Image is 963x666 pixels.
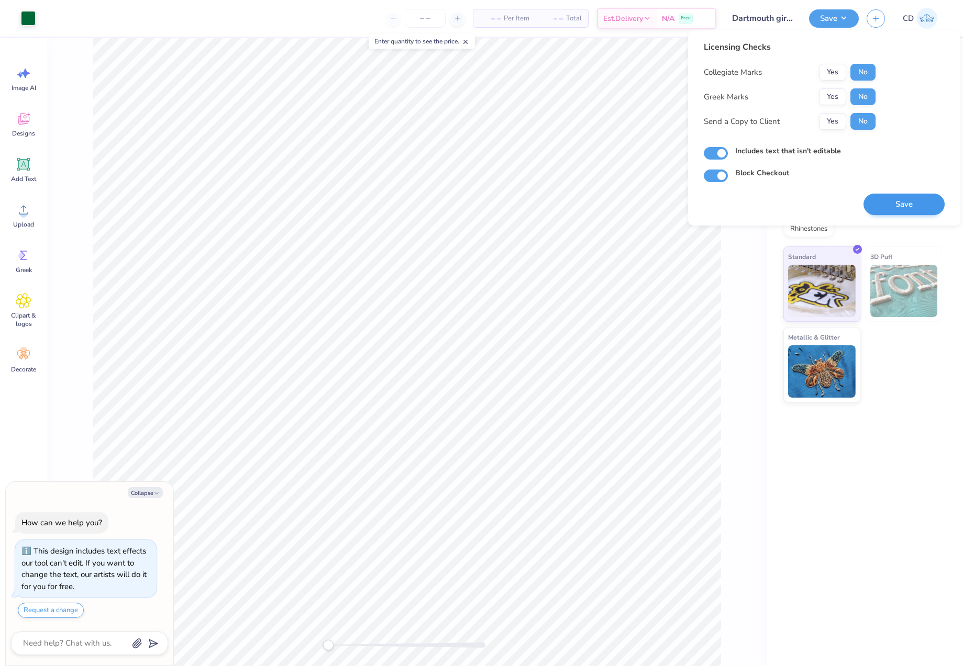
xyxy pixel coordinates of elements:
div: Rhinestones [783,221,834,237]
a: CD [898,8,942,29]
button: Collapse [128,487,163,498]
button: No [850,88,876,105]
div: Greek Marks [704,91,748,103]
span: Upload [13,220,34,229]
img: 3D Puff [870,265,938,317]
div: How can we help you? [21,517,102,528]
div: Send a Copy to Client [704,116,780,128]
span: Decorate [11,365,36,374]
label: Block Checkout [735,167,789,178]
button: Yes [819,64,846,81]
span: Designs [12,129,35,138]
button: Save [864,194,945,215]
button: Yes [819,113,846,130]
label: Includes text that isn't editable [735,145,841,156]
img: Cedric Diasanta [916,8,937,29]
span: Image AI [12,84,36,92]
span: N/A [662,13,674,24]
input: Untitled Design [724,8,801,29]
div: Enter quantity to see the price. [369,34,475,49]
span: Free [681,15,691,22]
div: Licensing Checks [704,41,876,53]
span: Clipart & logos [6,311,41,328]
img: Standard [788,265,856,317]
button: No [850,113,876,130]
span: 3D Puff [870,251,892,262]
span: Est. Delivery [603,13,643,24]
span: Standard [788,251,816,262]
span: Greek [16,266,32,274]
button: Yes [819,88,846,105]
input: – – [405,9,446,28]
button: Request a change [18,603,84,618]
img: Metallic & Glitter [788,345,856,398]
span: Total [566,13,582,24]
span: Add Text [11,175,36,183]
div: This design includes text effects our tool can't edit. If you want to change the text, our artist... [21,546,147,592]
div: Accessibility label [323,640,334,650]
button: Save [809,9,859,28]
span: Per Item [504,13,529,24]
button: No [850,64,876,81]
span: – – [542,13,563,24]
span: Metallic & Glitter [788,332,840,343]
div: Collegiate Marks [704,66,762,78]
span: CD [903,13,914,25]
span: – – [480,13,501,24]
